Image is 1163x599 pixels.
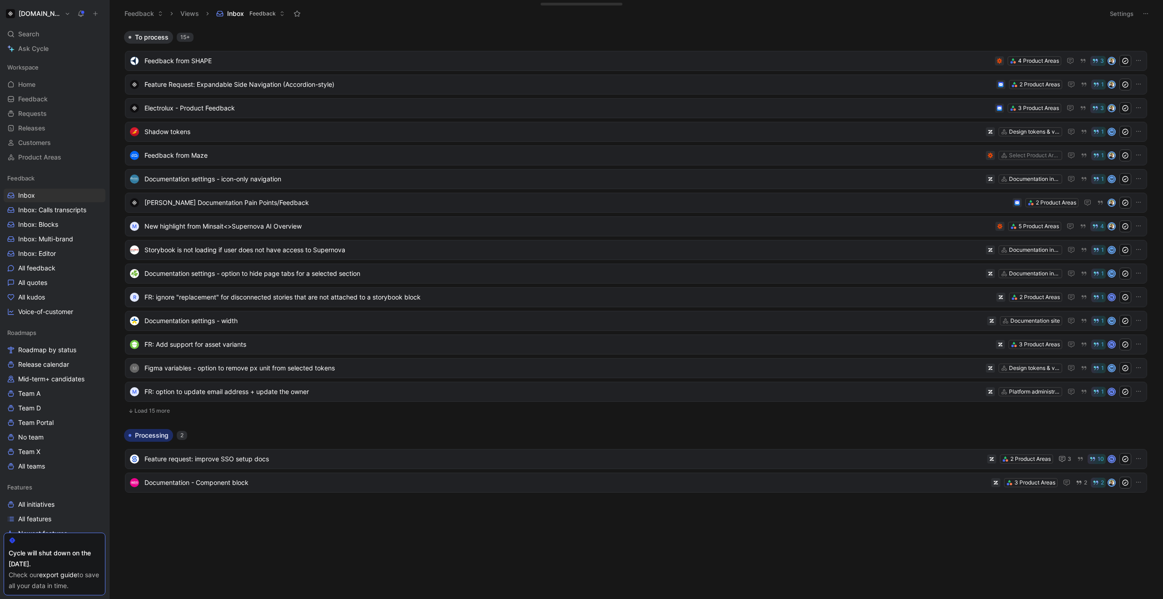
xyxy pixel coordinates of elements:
div: RoadmapsRoadmap by statusRelease calendarMid-term+ candidatesTeam ATeam DTeam PortalNo teamTeam X... [4,326,105,473]
a: All kudos [4,290,105,304]
img: logo [130,127,139,136]
a: MNew highlight from Minsait<>Supernova AI Overview5 Product Areas4avatar [125,216,1147,236]
span: Release calendar [18,360,69,369]
a: logoDocumentation settings - widthDocumentation site1M [125,311,1147,331]
span: Figma variables - option to remove px unit from selected tokens [144,363,982,374]
span: To process [135,33,169,42]
a: Roadmap by status [4,343,105,357]
button: 3 [1090,103,1106,113]
span: Team D [18,404,41,413]
div: 15+ [177,33,194,42]
a: Team Portal [4,416,105,429]
a: Inbox: Calls transcripts [4,203,105,217]
span: New highlight from Minsait<>Supernova AI Overview [144,221,992,232]
div: M [130,222,139,231]
button: 1 [1091,292,1106,302]
img: logo [130,269,139,278]
a: Inbox: Multi-brand [4,232,105,246]
button: 1 [1091,245,1106,255]
div: 3 Product Areas [1019,340,1060,349]
span: Customers [18,138,51,147]
span: 3 [1068,456,1071,462]
div: N [1108,341,1115,348]
div: M [1108,365,1115,371]
button: 1 [1091,269,1106,279]
span: All feedback [18,264,55,273]
a: logoFeature Request: Expandable Side Navigation (Accordion-style)2 Product Areas1avatar [125,75,1147,95]
span: Releases [18,124,45,133]
a: Inbox [4,189,105,202]
span: Home [18,80,35,89]
a: All quotes [4,276,105,290]
div: Search [4,27,105,41]
span: All features [18,514,51,524]
span: All kudos [18,293,45,302]
span: Documentation settings - option to hide page tabs for a selected section [144,268,982,279]
div: m [130,387,139,396]
button: 2 [1091,478,1106,488]
span: 1 [1101,176,1104,182]
span: Features [7,483,32,492]
span: Roadmap by status [18,345,76,354]
div: 2 Product Areas [1019,293,1060,302]
div: Processing2 [120,429,1152,496]
img: logo [130,56,139,65]
div: 2 Product Areas [1036,198,1076,207]
span: 1 [1101,153,1104,158]
button: 3 [1090,56,1106,66]
span: Feedback [18,95,48,104]
img: logo [130,454,139,464]
span: Feedback from SHAPE [144,55,991,66]
span: Shadow tokens [144,126,982,137]
span: 1 [1101,82,1104,87]
div: Documentation site [1010,316,1060,325]
span: 1 [1101,247,1104,253]
button: 1 [1091,316,1106,326]
img: logo [130,478,139,487]
a: MFigma variables - option to remove px unit from selected tokensDesign tokens & variables1M [125,358,1147,378]
span: Feedback [249,9,276,18]
span: Documentation - Component block [144,477,988,488]
a: Release calendar [4,358,105,371]
span: 10 [1098,456,1104,462]
a: Newest features [4,527,105,540]
span: 1 [1101,295,1104,300]
span: Inbox [18,191,35,200]
span: Team Portal [18,418,54,427]
a: Ask Cycle [4,42,105,55]
span: Feedback from Maze [144,150,982,161]
div: Roadmaps [4,326,105,339]
span: FR: Add support for asset variants [144,339,992,350]
button: 1 [1091,127,1106,137]
button: 2 [1074,478,1089,488]
button: 1 [1091,363,1106,373]
a: All initiatives [4,498,105,511]
img: avatar [1108,200,1115,206]
button: InboxFeedback [212,7,289,20]
span: Electrolux - Product Feedback [144,103,991,114]
span: Workspace [7,63,39,72]
a: Mid-term+ candidates [4,372,105,386]
span: Documentation settings - width [144,315,984,326]
a: logoFeature request: improve SSO setup docs2 Product Areas310N [125,449,1147,469]
div: Design tokens & variables [1009,364,1060,373]
img: logo [130,340,139,349]
img: logo [130,80,139,89]
button: 1 [1091,339,1106,349]
button: 3 [1057,454,1073,464]
div: To process15+Load 15 more [120,31,1152,422]
a: logoDocumentation settings - icon-only navigationDocumentation insights1M [125,169,1147,189]
div: 5 Product Areas [1019,222,1059,231]
div: Cycle will shut down on the [DATE]. [9,548,100,569]
div: Documentation insights [1009,175,1060,184]
img: avatar [1108,479,1115,486]
img: avatar [1108,58,1115,64]
a: export guide [39,571,77,579]
div: 3 Product Areas [1018,104,1059,113]
div: M [1108,318,1115,324]
h1: [DOMAIN_NAME] [19,10,61,18]
a: logoFeedback from SHAPE4 Product Areas3avatar [125,51,1147,71]
div: Design tokens & variables [1009,127,1060,136]
div: Documentation insights [1009,245,1060,255]
div: N [1108,294,1115,300]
